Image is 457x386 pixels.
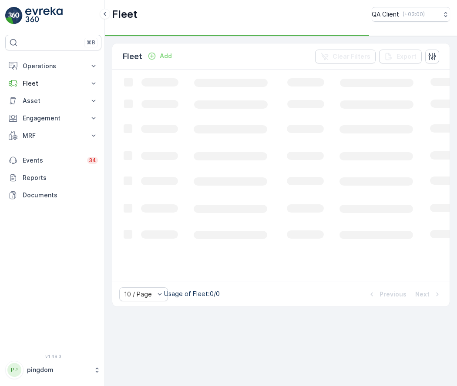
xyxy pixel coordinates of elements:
[366,289,407,299] button: Previous
[89,157,96,164] p: 34
[27,366,89,374] p: pingdom
[144,51,175,61] button: Add
[5,92,101,110] button: Asset
[415,290,430,299] p: Next
[23,96,84,105] p: Asset
[164,289,220,298] p: Usage of Fleet : 0/0
[5,169,101,186] a: Reports
[7,363,21,377] div: PP
[5,127,101,144] button: MRF
[380,290,407,299] p: Previous
[23,191,98,200] p: Documents
[5,186,101,204] a: Documents
[23,131,84,140] p: MRF
[315,50,376,63] button: Clear Filters
[372,10,399,19] p: QA Client
[23,156,82,165] p: Events
[5,7,23,24] img: logo
[5,75,101,92] button: Fleet
[123,50,142,63] p: Fleet
[25,7,63,24] img: logo_light-DOdMpM7g.png
[379,50,422,63] button: Export
[5,110,101,127] button: Engagement
[414,289,443,299] button: Next
[5,152,101,169] a: Events34
[112,7,138,21] p: Fleet
[372,7,450,22] button: QA Client(+03:00)
[397,52,417,61] p: Export
[23,114,84,123] p: Engagement
[403,11,425,18] p: ( +03:00 )
[5,57,101,75] button: Operations
[23,173,98,182] p: Reports
[5,354,101,359] span: v 1.49.3
[5,361,101,379] button: PPpingdom
[23,62,84,70] p: Operations
[160,52,172,60] p: Add
[23,79,84,88] p: Fleet
[87,39,95,46] p: ⌘B
[333,52,370,61] p: Clear Filters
